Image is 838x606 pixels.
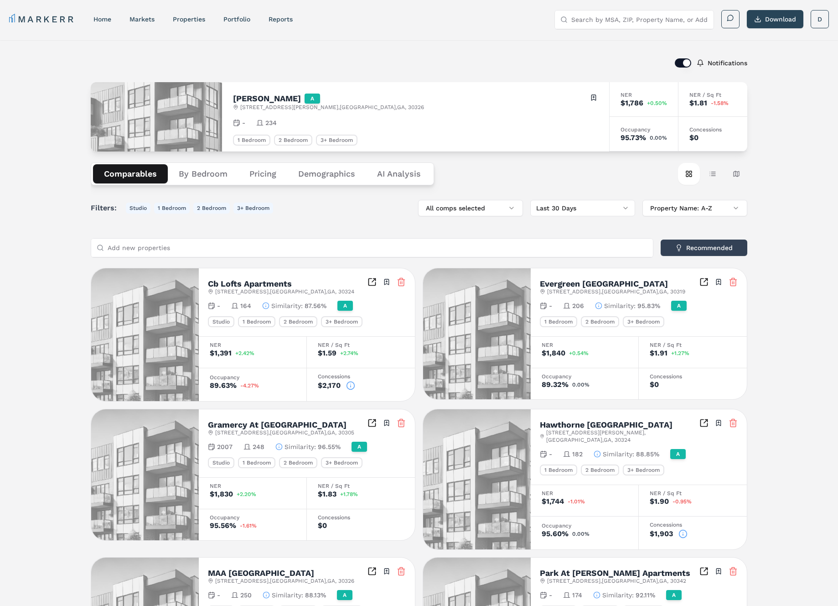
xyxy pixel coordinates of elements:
span: -1.01% [568,499,585,504]
div: NER [210,483,295,489]
a: home [93,16,111,23]
div: 89.63% [210,382,237,389]
div: Concessions [650,374,736,379]
div: $1,830 [210,491,233,498]
button: Similarity:88.85% [594,449,659,459]
div: Studio [208,457,234,468]
div: $1,391 [210,350,232,357]
div: $0 [650,381,659,388]
div: $1.83 [318,491,336,498]
div: $1,903 [650,530,673,538]
div: A [305,94,320,104]
div: A [352,442,367,452]
div: 3+ Bedroom [321,457,362,468]
div: $1.90 [650,498,669,505]
button: 2 Bedroom [193,203,230,214]
button: Similarity:88.13% [263,590,326,600]
button: Studio [126,203,150,214]
div: $1,744 [542,498,564,505]
span: Similarity : [602,590,634,600]
span: - [217,301,220,310]
span: 234 [265,118,277,127]
div: NER / Sq Ft [318,342,404,348]
span: - [242,118,245,127]
button: Demographics [287,164,366,183]
button: 3+ Bedroom [233,203,273,214]
div: Concessions [689,127,736,132]
span: 95.83% [637,301,660,310]
h2: Gramercy At [GEOGRAPHIC_DATA] [208,421,347,429]
button: Property Name: A-Z [642,200,747,216]
span: 2007 [217,442,233,451]
div: $1.91 [650,350,667,357]
div: A [337,301,353,311]
button: 1 Bedroom [154,203,190,214]
div: NER [621,92,667,98]
div: A [671,301,687,311]
button: Similarity:95.83% [595,301,660,310]
span: [STREET_ADDRESS][PERSON_NAME] , [GEOGRAPHIC_DATA] , GA , 30326 [240,104,424,111]
div: NER / Sq Ft [650,491,736,496]
a: Inspect Comparables [699,418,709,428]
span: [STREET_ADDRESS] , [GEOGRAPHIC_DATA] , GA , 30342 [547,577,686,585]
button: By Bedroom [168,164,238,183]
div: 3+ Bedroom [316,135,357,146]
div: Concessions [318,374,404,379]
div: 95.73% [621,134,646,141]
div: NER [210,342,295,348]
span: 248 [253,442,264,451]
span: Similarity : [604,301,636,310]
span: [STREET_ADDRESS] , [GEOGRAPHIC_DATA] , GA , 30324 [215,288,354,295]
div: A [337,590,352,600]
span: - [549,449,552,459]
label: Notifications [708,60,747,66]
span: 164 [240,301,251,310]
div: $2,170 [318,382,341,389]
div: $1,786 [621,99,643,107]
button: Recommended [661,240,747,256]
span: Similarity : [285,442,316,451]
button: D [811,10,829,28]
span: [STREET_ADDRESS] , [GEOGRAPHIC_DATA] , GA , 30326 [215,577,354,585]
div: 1 Bedroom [540,465,577,475]
span: 0.00% [572,382,590,387]
div: Occupancy [621,127,667,132]
div: 2 Bedroom [581,316,619,327]
a: Inspect Comparables [699,567,709,576]
div: 2 Bedroom [581,465,619,475]
div: 1 Bedroom [233,135,270,146]
span: Similarity : [272,590,303,600]
h2: Park At [PERSON_NAME] Apartments [540,569,690,577]
div: 3+ Bedroom [623,465,664,475]
span: Similarity : [603,449,634,459]
a: properties [173,16,205,23]
button: Pricing [238,164,287,183]
div: $1,840 [542,350,565,357]
div: Occupancy [210,515,295,520]
div: Occupancy [542,374,627,379]
a: reports [269,16,293,23]
h2: [PERSON_NAME] [233,94,301,103]
div: 2 Bedroom [279,457,317,468]
div: NER [542,491,627,496]
span: +1.78% [340,491,358,497]
span: - [549,590,552,600]
span: 0.00% [572,531,590,537]
span: 206 [572,301,584,310]
div: Concessions [650,522,736,528]
span: -4.27% [240,383,259,388]
span: 174 [572,590,582,600]
button: All comps selected [418,200,523,216]
h2: Evergreen [GEOGRAPHIC_DATA] [540,280,668,288]
div: A [666,590,682,600]
span: [STREET_ADDRESS] , [GEOGRAPHIC_DATA] , GA , 30305 [215,429,354,436]
div: NER [542,342,627,348]
div: NER / Sq Ft [650,342,736,348]
span: [STREET_ADDRESS][PERSON_NAME] , [GEOGRAPHIC_DATA] , GA , 30324 [546,429,699,444]
div: 3+ Bedroom [623,316,664,327]
input: Search by MSA, ZIP, Property Name, or Address [571,10,708,29]
div: NER / Sq Ft [318,483,404,489]
span: +1.27% [671,350,689,356]
span: - [549,301,552,310]
div: 3+ Bedroom [321,316,362,327]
